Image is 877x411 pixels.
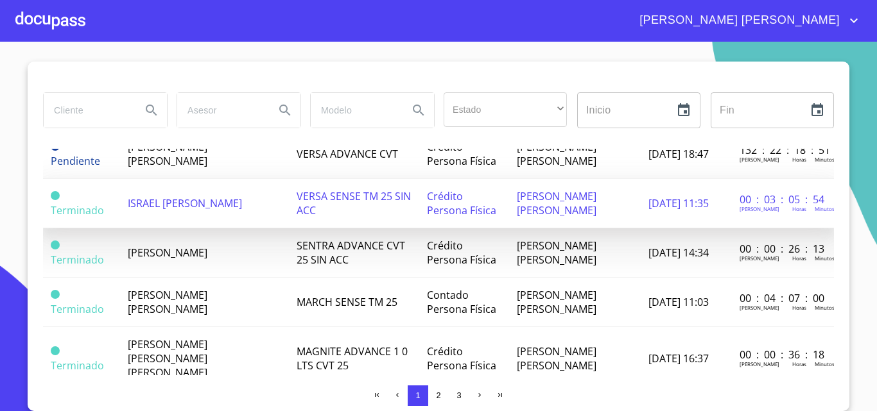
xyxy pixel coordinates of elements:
p: Minutos [815,205,835,212]
div: ​ [444,92,567,127]
span: Pendiente [51,154,100,168]
span: Terminado [51,240,60,249]
p: Horas [792,156,806,163]
span: Terminado [51,346,60,355]
p: Horas [792,360,806,367]
span: ISRAEL [PERSON_NAME] [128,196,242,210]
span: [PERSON_NAME] [PERSON_NAME] [630,10,846,31]
button: 1 [408,385,428,406]
p: [PERSON_NAME] [740,360,779,367]
button: account of current user [630,10,862,31]
p: 132 : 22 : 18 : 51 [740,143,826,157]
span: Terminado [51,203,104,217]
span: 3 [456,390,461,400]
span: Terminado [51,191,60,200]
span: Crédito Persona Física [427,189,496,217]
span: [PERSON_NAME] [PERSON_NAME] [128,140,207,168]
span: [DATE] 11:35 [648,196,709,210]
span: [DATE] 18:47 [648,147,709,161]
span: Crédito Persona Física [427,344,496,373]
input: search [311,93,398,128]
span: [DATE] 16:37 [648,351,709,365]
span: Terminado [51,302,104,316]
p: 00 : 04 : 07 : 00 [740,291,826,305]
span: [PERSON_NAME] [PERSON_NAME] [PERSON_NAME] [128,337,207,380]
p: Minutos [815,304,835,311]
input: search [177,93,265,128]
p: [PERSON_NAME] [740,205,779,212]
p: [PERSON_NAME] [740,304,779,311]
span: 2 [436,390,440,400]
button: Search [136,95,167,126]
span: 1 [415,390,420,400]
p: Minutos [815,156,835,163]
p: Minutos [815,255,835,262]
span: [PERSON_NAME] [PERSON_NAME] [517,140,596,168]
span: SENTRA ADVANCE CVT 25 SIN ACC [297,239,405,267]
p: [PERSON_NAME] [740,255,779,262]
span: Contado Persona Física [427,288,496,316]
span: [PERSON_NAME] [PERSON_NAME] [517,189,596,217]
p: 00 : 00 : 26 : 13 [740,242,826,256]
button: Search [403,95,434,126]
p: Horas [792,205,806,212]
button: 3 [449,385,469,406]
span: [PERSON_NAME] [PERSON_NAME] [517,288,596,316]
span: [DATE] 14:34 [648,246,709,260]
span: [DATE] 11:03 [648,295,709,309]
span: VERSA SENSE TM 25 SIN ACC [297,189,411,217]
span: [PERSON_NAME] [PERSON_NAME] [517,239,596,267]
button: Search [270,95,300,126]
span: VERSA ADVANCE CVT [297,147,398,161]
span: [PERSON_NAME] [128,246,207,260]
span: [PERSON_NAME] [PERSON_NAME] [128,288,207,316]
p: [PERSON_NAME] [740,156,779,163]
span: Terminado [51,290,60,299]
span: Crédito Persona Física [427,140,496,168]
p: Horas [792,304,806,311]
p: Minutos [815,360,835,367]
span: [PERSON_NAME] [PERSON_NAME] [517,344,596,373]
p: Horas [792,255,806,262]
button: 2 [428,385,449,406]
p: 00 : 00 : 36 : 18 [740,348,826,362]
span: MARCH SENSE TM 25 [297,295,397,309]
input: search [44,93,131,128]
span: Terminado [51,358,104,373]
span: Crédito Persona Física [427,239,496,267]
span: Terminado [51,253,104,267]
p: 00 : 03 : 05 : 54 [740,192,826,206]
span: MAGNITE ADVANCE 1 0 LTS CVT 25 [297,344,408,373]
